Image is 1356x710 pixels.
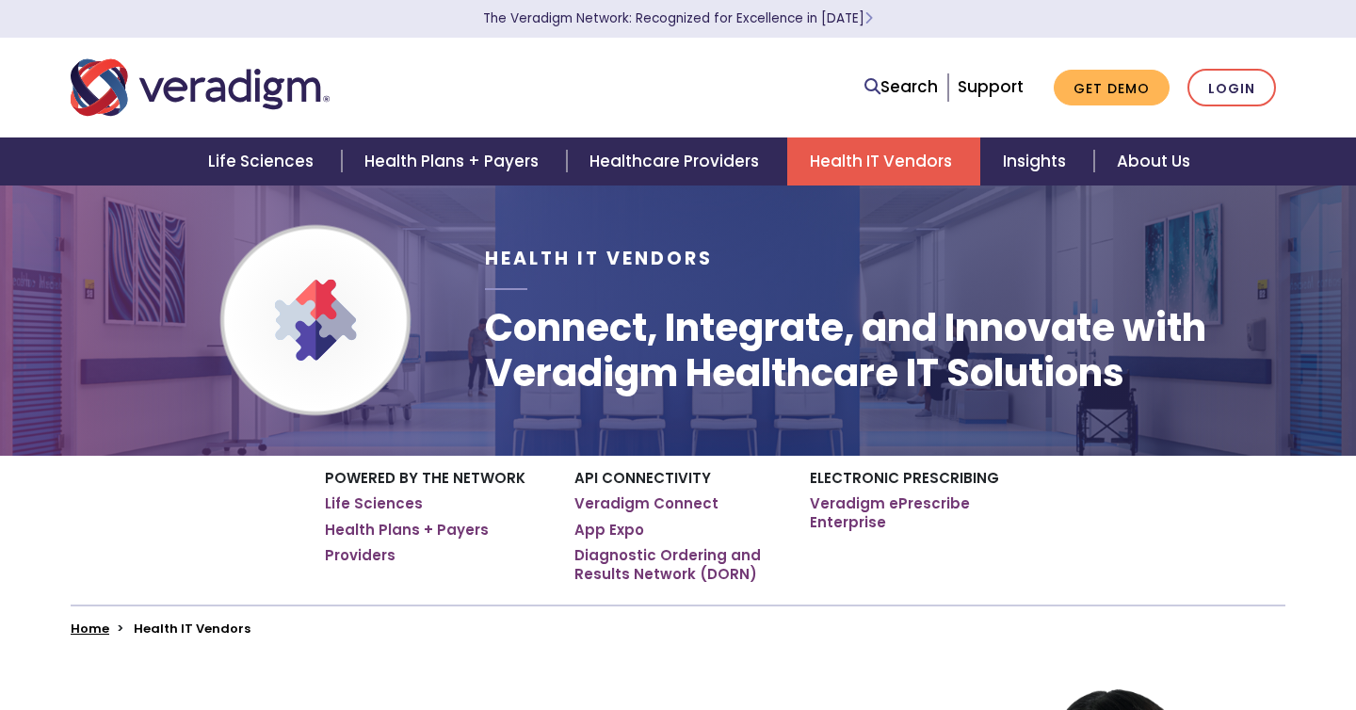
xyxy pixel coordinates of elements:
[567,137,787,186] a: Healthcare Providers
[574,521,644,540] a: App Expo
[787,137,980,186] a: Health IT Vendors
[958,75,1024,98] a: Support
[1187,69,1276,107] a: Login
[325,494,423,513] a: Life Sciences
[864,9,873,27] span: Learn More
[1094,137,1213,186] a: About Us
[864,74,938,100] a: Search
[1054,70,1170,106] a: Get Demo
[483,9,873,27] a: The Veradigm Network: Recognized for Excellence in [DATE]Learn More
[71,56,330,119] img: Veradigm logo
[574,494,718,513] a: Veradigm Connect
[325,546,395,565] a: Providers
[980,137,1094,186] a: Insights
[810,494,1031,531] a: Veradigm ePrescribe Enterprise
[71,620,109,637] a: Home
[485,305,1285,395] h1: Connect, Integrate, and Innovate with Veradigm Healthcare IT Solutions
[342,137,567,186] a: Health Plans + Payers
[574,546,782,583] a: Diagnostic Ordering and Results Network (DORN)
[485,246,713,271] span: Health IT Vendors
[186,137,342,186] a: Life Sciences
[325,521,489,540] a: Health Plans + Payers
